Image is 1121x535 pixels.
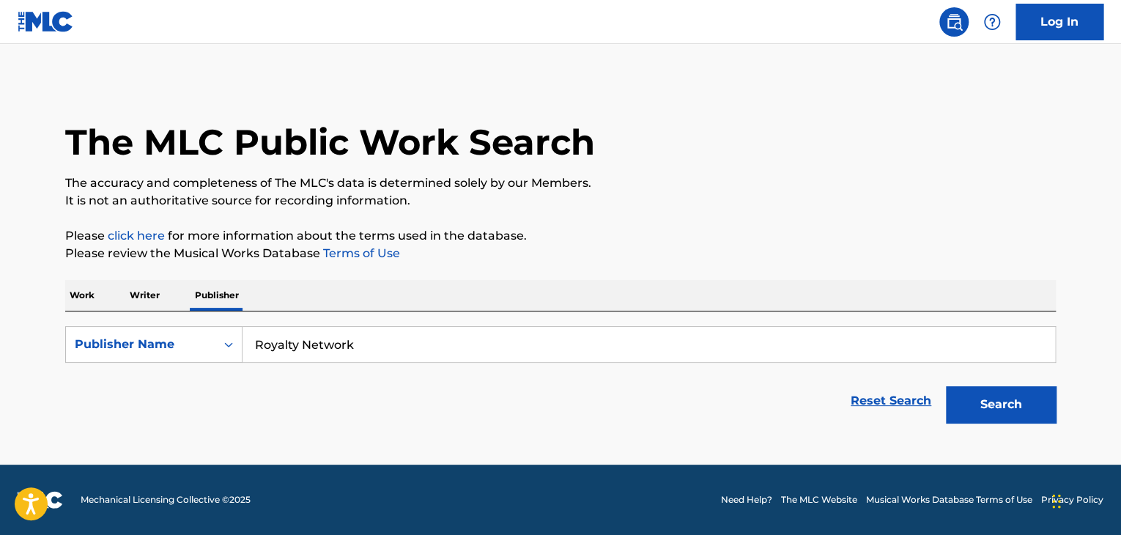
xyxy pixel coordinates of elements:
[1052,479,1061,523] div: Drag
[320,246,400,260] a: Terms of Use
[18,11,74,32] img: MLC Logo
[65,174,1056,192] p: The accuracy and completeness of The MLC's data is determined solely by our Members.
[945,13,963,31] img: search
[81,493,251,506] span: Mechanical Licensing Collective © 2025
[866,493,1032,506] a: Musical Works Database Terms of Use
[1048,465,1121,535] iframe: Chat Widget
[65,280,99,311] p: Work
[1041,493,1103,506] a: Privacy Policy
[65,326,1056,430] form: Search Form
[946,386,1056,423] button: Search
[939,7,969,37] a: Public Search
[65,192,1056,210] p: It is not an authoritative source for recording information.
[843,385,939,417] a: Reset Search
[65,245,1056,262] p: Please review the Musical Works Database
[190,280,243,311] p: Publisher
[18,491,63,509] img: logo
[75,336,207,353] div: Publisher Name
[65,120,595,164] h1: The MLC Public Work Search
[125,280,164,311] p: Writer
[1015,4,1103,40] a: Log In
[983,13,1001,31] img: help
[65,227,1056,245] p: Please for more information about the terms used in the database.
[721,493,772,506] a: Need Help?
[108,229,165,243] a: click here
[781,493,857,506] a: The MLC Website
[977,7,1007,37] div: Help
